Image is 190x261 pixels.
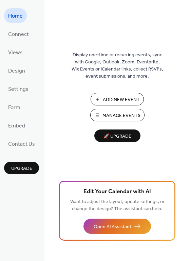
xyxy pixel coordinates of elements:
span: Open AI Assistant [94,223,131,230]
a: Embed [4,118,29,133]
span: Display one-time or recurring events, sync with Google, Outlook, Zoom, Eventbrite, Wix Events or ... [72,52,163,80]
span: Contact Us [8,139,35,150]
span: Want to adjust the layout, update settings, or change the design? The assistant can help. [70,197,165,214]
span: Form [8,102,20,113]
button: Open AI Assistant [83,219,151,234]
a: Form [4,100,24,115]
a: Connect [4,26,33,41]
a: Views [4,45,27,60]
span: Embed [8,121,25,132]
span: Views [8,47,23,58]
span: Home [8,11,23,22]
span: Add New Event [103,96,140,103]
span: Connect [8,29,29,40]
span: 🚀 Upgrade [98,132,136,141]
button: Manage Events [90,109,145,121]
a: Settings [4,81,33,96]
span: Upgrade [11,165,32,172]
span: Manage Events [102,112,140,119]
a: Contact Us [4,136,39,151]
span: Edit Your Calendar with AI [83,187,151,197]
a: Design [4,63,29,78]
a: Home [4,8,27,23]
span: Design [8,66,25,77]
button: 🚀 Upgrade [94,129,140,142]
span: Settings [8,84,28,95]
button: Upgrade [4,162,39,174]
button: Add New Event [91,93,144,105]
